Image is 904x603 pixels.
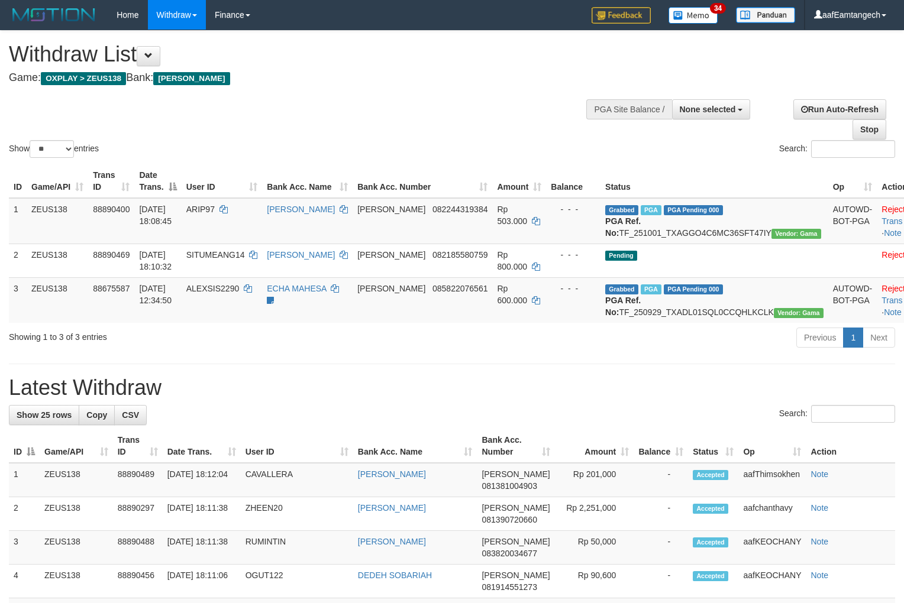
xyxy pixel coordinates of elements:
[664,205,723,215] span: PGA Pending
[693,504,728,514] span: Accepted
[600,164,828,198] th: Status
[358,570,432,580] a: DEDEH SOBARIAH
[40,463,113,497] td: ZEUS138
[139,284,172,305] span: [DATE] 12:34:50
[241,463,353,497] td: CAVALLERA
[9,463,40,497] td: 1
[546,164,600,198] th: Balance
[555,531,634,565] td: Rp 50,000
[605,251,637,261] span: Pending
[9,72,591,84] h4: Game: Bank:
[738,565,806,598] td: aafKEOCHANY
[738,531,806,565] td: aafKEOCHANY
[113,531,163,565] td: 88890488
[477,429,554,463] th: Bank Acc. Number: activate to sort column ascending
[267,205,335,214] a: [PERSON_NAME]
[688,429,738,463] th: Status: activate to sort column ascending
[357,284,425,293] span: [PERSON_NAME]
[843,328,863,348] a: 1
[9,531,40,565] td: 3
[9,405,79,425] a: Show 25 rows
[605,284,638,294] span: Grabbed
[122,410,139,420] span: CSV
[555,463,634,497] td: Rp 201,000
[113,429,163,463] th: Trans ID: activate to sort column ascending
[771,229,821,239] span: Vendor URL: https://trx31.1velocity.biz
[27,164,88,198] th: Game/API: activate to sort column ascending
[41,72,126,85] span: OXPLAY > ZEUS138
[482,469,550,479] span: [PERSON_NAME]
[241,531,353,565] td: RUMINTIN
[811,469,828,479] a: Note
[592,7,651,24] img: Feedback.jpg
[358,469,426,479] a: [PERSON_NAME]
[811,140,895,158] input: Search:
[555,429,634,463] th: Amount: activate to sort column ascending
[9,429,40,463] th: ID: activate to sort column descending
[828,164,877,198] th: Op: activate to sort column ascending
[182,164,263,198] th: User ID: activate to sort column ascending
[693,571,728,581] span: Accepted
[664,284,723,294] span: PGA Pending
[779,405,895,423] label: Search:
[9,140,99,158] label: Show entries
[497,250,527,271] span: Rp 800.000
[551,283,596,294] div: - - -
[17,410,72,420] span: Show 25 rows
[139,205,172,226] span: [DATE] 18:08:45
[774,308,824,318] span: Vendor URL: https://trx31.1velocity.biz
[9,6,99,24] img: MOTION_logo.png
[9,164,27,198] th: ID
[27,277,88,323] td: ZEUS138
[186,284,240,293] span: ALEXSIS2290
[9,244,27,277] td: 2
[641,284,661,294] span: Marked by aafpengsreynich
[828,198,877,244] td: AUTOWD-BOT-PGA
[811,503,828,513] a: Note
[27,244,88,277] td: ZEUS138
[153,72,230,85] span: [PERSON_NAME]
[353,429,477,463] th: Bank Acc. Name: activate to sort column ascending
[482,515,537,524] span: Copy 081390720660 to clipboard
[551,203,596,215] div: - - -
[9,497,40,531] td: 2
[432,205,487,214] span: Copy 082244319384 to clipboard
[884,228,902,238] a: Note
[605,205,638,215] span: Grabbed
[853,119,886,140] a: Stop
[114,405,147,425] a: CSV
[605,216,641,238] b: PGA Ref. No:
[40,429,113,463] th: Game/API: activate to sort column ascending
[40,531,113,565] td: ZEUS138
[693,470,728,480] span: Accepted
[736,7,795,23] img: panduan.png
[186,205,215,214] span: ARIP97
[634,565,688,598] td: -
[113,497,163,531] td: 88890297
[267,250,335,260] a: [PERSON_NAME]
[482,549,537,558] span: Copy 083820034677 to clipboard
[482,570,550,580] span: [PERSON_NAME]
[40,497,113,531] td: ZEUS138
[600,198,828,244] td: TF_251001_TXAGGO4C6MC36SFT47IY
[811,405,895,423] input: Search:
[358,537,426,546] a: [PERSON_NAME]
[482,481,537,491] span: Copy 081381004903 to clipboard
[186,250,245,260] span: SITUMEANG14
[93,284,130,293] span: 88675587
[9,565,40,598] td: 4
[482,582,537,592] span: Copy 081914551273 to clipboard
[555,565,634,598] td: Rp 90,600
[113,565,163,598] td: 88890456
[806,429,895,463] th: Action
[353,164,492,198] th: Bank Acc. Number: activate to sort column ascending
[497,284,527,305] span: Rp 600.000
[88,164,134,198] th: Trans ID: activate to sort column ascending
[482,537,550,546] span: [PERSON_NAME]
[134,164,181,198] th: Date Trans.: activate to sort column descending
[432,250,487,260] span: Copy 082185580759 to clipboard
[672,99,751,119] button: None selected
[358,503,426,513] a: [PERSON_NAME]
[811,537,828,546] a: Note
[497,205,527,226] span: Rp 503.000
